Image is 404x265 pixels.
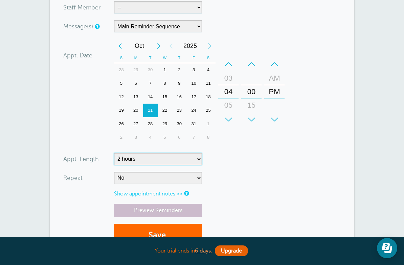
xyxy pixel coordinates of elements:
div: Thursday, November 6 [172,131,186,144]
div: 30 [172,117,186,131]
div: 29 [158,117,172,131]
div: Minutes [241,57,262,126]
div: Previous Year [165,39,177,53]
div: Friday, October 3 [186,63,201,77]
div: Hours [218,57,239,126]
div: Thursday, October 9 [172,77,186,90]
div: 25 [201,104,216,117]
div: 26 [114,117,129,131]
div: Tuesday, November 4 [143,131,158,144]
div: 1 [158,63,172,77]
div: 06 [220,112,237,126]
div: Saturday, November 1 [201,117,216,131]
label: Message(s) [63,23,93,29]
div: Sunday, October 12 [114,90,129,104]
div: Thursday, October 30 [172,117,186,131]
div: 19 [114,104,129,117]
div: Saturday, October 4 [201,63,216,77]
th: T [143,53,158,63]
span: October [126,39,153,53]
div: 30 [143,63,158,77]
div: Tuesday, October 14 [143,90,158,104]
th: W [158,53,172,63]
div: Wednesday, October 29 [158,117,172,131]
a: Show appointment notes >> [114,191,183,197]
div: 21 [143,104,158,117]
div: 11 [201,77,216,90]
div: Friday, November 7 [186,131,201,144]
div: 8 [201,131,216,144]
div: 5 [158,131,172,144]
div: Tuesday, October 7 [143,77,158,90]
a: Upgrade [215,245,248,256]
th: T [172,53,186,63]
div: Sunday, September 28 [114,63,129,77]
div: 4 [143,131,158,144]
label: Appt. Length [63,156,99,162]
div: 6 [172,131,186,144]
div: 00 [243,85,260,99]
div: Monday, November 3 [129,131,143,144]
div: Sunday, October 19 [114,104,129,117]
div: Previous Month [114,39,126,53]
div: Sunday, November 2 [114,131,129,144]
div: Tuesday, October 28 [143,117,158,131]
div: Friday, October 24 [186,104,201,117]
div: 05 [220,99,237,112]
div: 12 [114,90,129,104]
div: 22 [158,104,172,117]
div: 9 [172,77,186,90]
div: 10 [186,77,201,90]
div: 2 [114,131,129,144]
div: AM [266,72,283,85]
div: Saturday, November 8 [201,131,216,144]
div: Thursday, October 2 [172,63,186,77]
div: Wednesday, November 5 [158,131,172,144]
div: 15 [243,99,260,112]
div: 27 [129,117,143,131]
iframe: Resource center [377,238,397,258]
div: 28 [143,117,158,131]
div: Saturday, October 18 [201,90,216,104]
div: 30 [243,112,260,126]
span: 2025 [177,39,203,53]
div: Sunday, October 5 [114,77,129,90]
div: 14 [143,90,158,104]
div: 24 [186,104,201,117]
a: Notes are for internal use only, and are not visible to your clients. [184,191,188,195]
div: 4 [201,63,216,77]
div: 3 [129,131,143,144]
div: Monday, October 27 [129,117,143,131]
div: 6 [129,77,143,90]
div: Tuesday, September 30 [143,63,158,77]
div: PM [266,85,283,99]
div: Thursday, October 23 [172,104,186,117]
a: 6 days [195,248,211,254]
th: S [114,53,129,63]
div: 18 [201,90,216,104]
div: Saturday, October 11 [201,77,216,90]
div: Tuesday, October 21 [143,104,158,117]
div: 8 [158,77,172,90]
div: 29 [129,63,143,77]
div: Sunday, October 26 [114,117,129,131]
div: 04 [220,85,237,99]
div: 5 [114,77,129,90]
div: Monday, September 29 [129,63,143,77]
label: Repeat [63,175,83,181]
div: Next Year [203,39,216,53]
div: Wednesday, October 1 [158,63,172,77]
label: Staff Member [63,4,100,10]
div: 17 [186,90,201,104]
div: 20 [129,104,143,117]
th: M [129,53,143,63]
div: 16 [172,90,186,104]
div: 3 [186,63,201,77]
th: F [186,53,201,63]
div: Your trial ends in . [50,244,354,258]
div: 15 [158,90,172,104]
div: 2 [172,63,186,77]
div: 1 [201,117,216,131]
div: Thursday, October 16 [172,90,186,104]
